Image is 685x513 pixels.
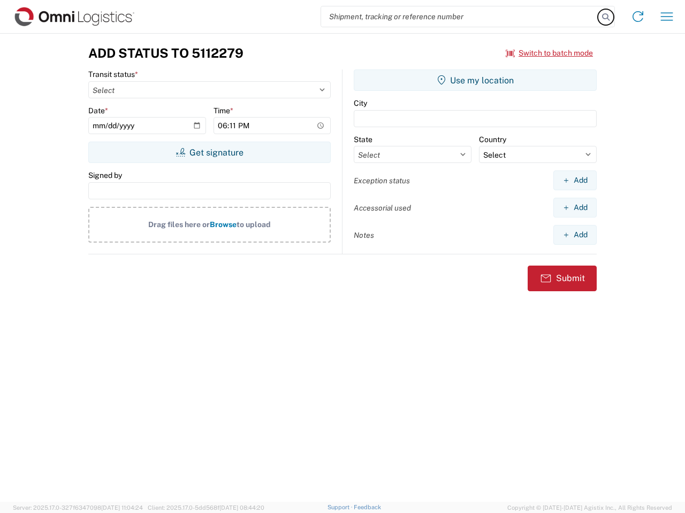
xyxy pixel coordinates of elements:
[354,504,381,510] a: Feedback
[237,220,271,229] span: to upload
[219,504,264,511] span: [DATE] 08:44:20
[506,44,593,62] button: Switch to batch mode
[88,69,138,79] label: Transit status
[553,225,597,245] button: Add
[101,504,143,511] span: [DATE] 11:04:24
[13,504,143,511] span: Server: 2025.17.0-327f6347098
[479,135,506,144] label: Country
[88,142,331,163] button: Get signature
[528,266,597,291] button: Submit
[354,69,597,91] button: Use my location
[210,220,237,229] span: Browse
[148,220,210,229] span: Drag files here or
[354,230,374,240] label: Notes
[214,106,233,115] label: Time
[354,203,411,213] label: Accessorial used
[354,135,372,144] label: State
[553,170,597,190] button: Add
[553,198,597,217] button: Add
[354,176,410,185] label: Exception status
[88,170,122,180] label: Signed by
[148,504,264,511] span: Client: 2025.17.0-5dd568f
[321,6,598,27] input: Shipment, tracking or reference number
[354,98,367,108] label: City
[328,504,354,510] a: Support
[88,45,243,61] h3: Add Status to 5112279
[507,503,672,512] span: Copyright © [DATE]-[DATE] Agistix Inc., All Rights Reserved
[88,106,108,115] label: Date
